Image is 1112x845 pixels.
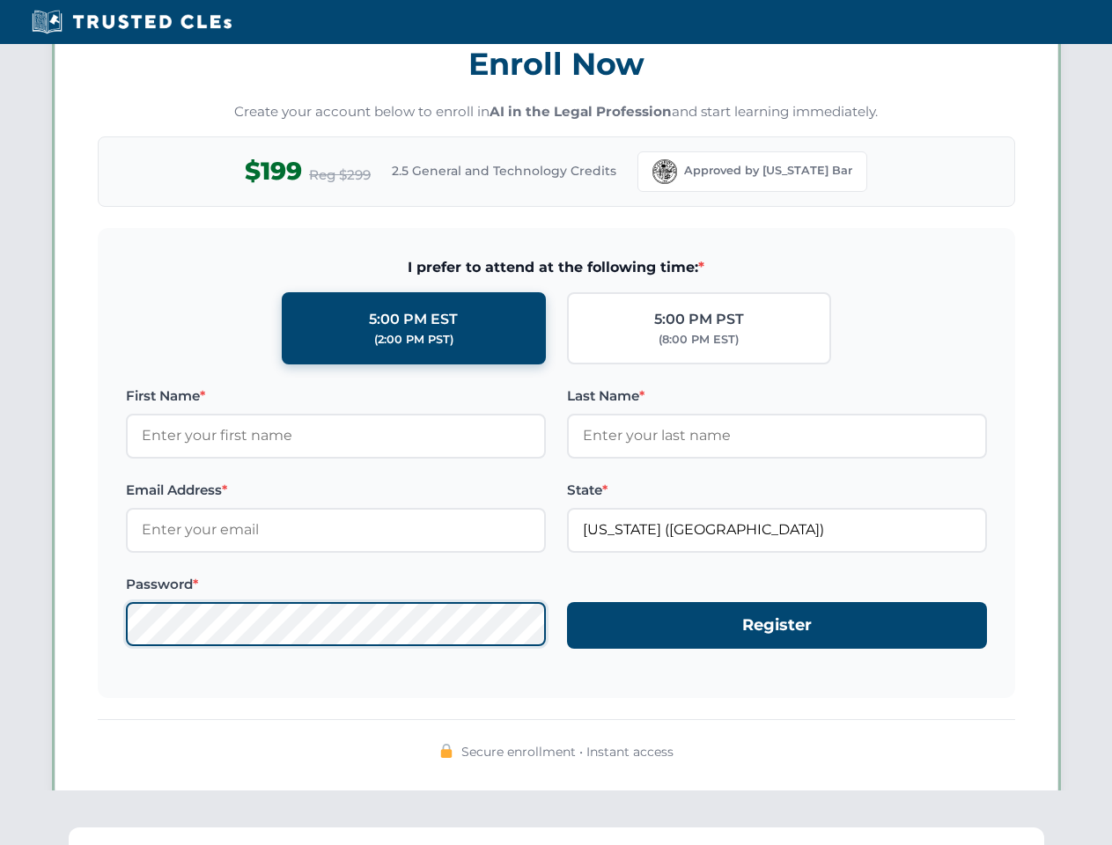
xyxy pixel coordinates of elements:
[567,508,987,552] input: Florida (FL)
[659,331,739,349] div: (8:00 PM EST)
[369,308,458,331] div: 5:00 PM EST
[126,414,546,458] input: Enter your first name
[126,480,546,501] label: Email Address
[567,602,987,649] button: Register
[98,102,1015,122] p: Create your account below to enroll in and start learning immediately.
[126,386,546,407] label: First Name
[567,386,987,407] label: Last Name
[392,161,616,180] span: 2.5 General and Technology Credits
[567,480,987,501] label: State
[26,9,237,35] img: Trusted CLEs
[126,508,546,552] input: Enter your email
[126,256,987,279] span: I prefer to attend at the following time:
[245,151,302,191] span: $199
[654,308,744,331] div: 5:00 PM PST
[461,742,674,761] span: Secure enrollment • Instant access
[309,165,371,186] span: Reg $299
[439,744,453,758] img: 🔒
[684,162,852,180] span: Approved by [US_STATE] Bar
[567,414,987,458] input: Enter your last name
[126,574,546,595] label: Password
[374,331,453,349] div: (2:00 PM PST)
[98,36,1015,92] h3: Enroll Now
[490,103,672,120] strong: AI in the Legal Profession
[652,159,677,184] img: Florida Bar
